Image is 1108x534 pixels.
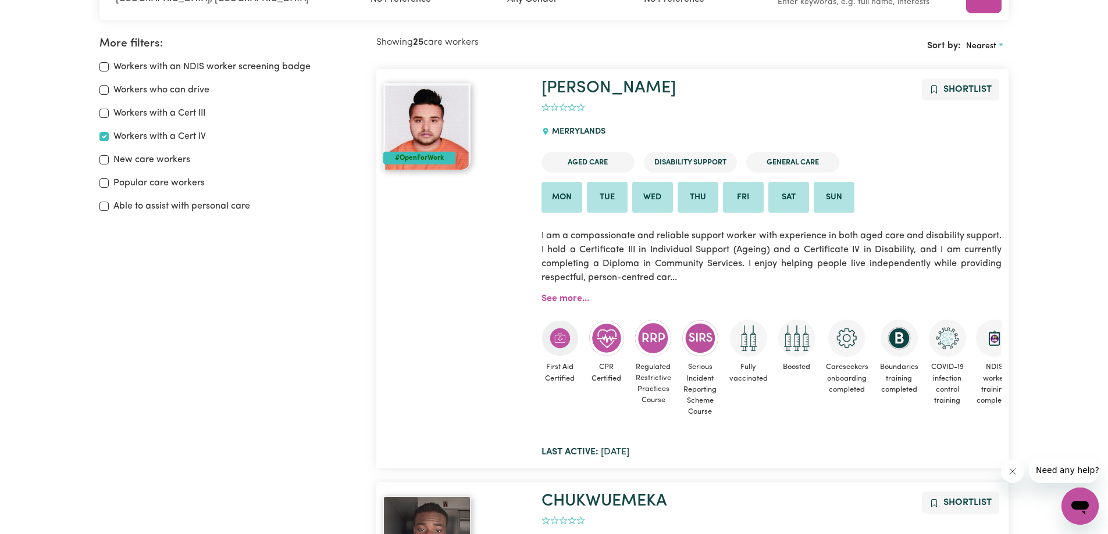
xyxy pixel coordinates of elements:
[943,498,992,507] span: Shortlist
[541,182,582,213] li: Available on Mon
[588,357,625,388] span: CPR Certified
[635,320,672,356] img: CS Academy: Regulated Restrictive Practices course completed
[383,83,471,170] img: View Bibek's profile
[632,182,673,213] li: Available on Wed
[376,37,693,48] h2: Showing care workers
[976,320,1013,357] img: CS Academy: Introduction to NDIS Worker Training course completed
[541,101,585,114] div: add rating by typing an integer from 0 to 5 or pressing arrow keys
[778,320,815,357] img: Care and support worker has received booster dose of COVID-19 vaccination
[929,320,966,357] img: CS Academy: COVID-19 Infection Control Training course completed
[961,37,1009,55] button: Sort search results
[541,447,629,457] span: [DATE]
[383,83,528,170] a: Bibek#OpenForWork
[922,492,999,514] button: Add to shortlist
[682,320,719,357] img: CS Academy: Serious Incident Reporting Scheme course completed
[814,182,854,213] li: Available on Sun
[728,357,769,388] span: Fully vaccinated
[113,106,205,120] label: Workers with a Cert III
[768,182,809,213] li: Available on Sat
[879,357,920,400] span: Boundaries training completed
[113,199,250,213] label: Able to assist with personal care
[587,182,628,213] li: Available on Tue
[413,38,423,47] b: 25
[7,8,70,17] span: Need any help?
[113,60,311,74] label: Workers with an NDIS worker screening badge
[113,130,206,144] label: Workers with a Cert IV
[1001,460,1024,483] iframe: Close message
[922,78,999,101] button: Add to shortlist
[541,357,579,388] span: First Aid Certified
[541,294,589,303] a: See more...
[541,447,598,457] b: Last active:
[730,320,767,357] img: Care and support worker has received 2 doses of COVID-19 vaccine
[383,152,455,164] div: #OpenForWork
[113,176,205,190] label: Popular care workers
[682,357,719,422] span: Serious Incident Reporting Scheme Course
[828,320,865,357] img: CS Academy: Careseekers Onboarding course completed
[541,320,579,357] img: Care and support worker has completed First Aid Certification
[943,85,992,94] span: Shortlist
[541,116,612,148] div: MERRYLANDS
[113,83,209,97] label: Workers who can drive
[825,357,870,400] span: Careseekers onboarding completed
[541,80,676,96] a: [PERSON_NAME]
[541,152,635,173] li: Aged Care
[678,182,718,213] li: Available on Thu
[746,152,839,173] li: General Care
[723,182,764,213] li: Available on Fri
[113,153,190,167] label: New care workers
[975,357,1014,411] span: NDIS worker training completed
[1061,488,1099,525] iframe: Button to launch messaging window
[1029,457,1099,483] iframe: Message from company
[588,320,625,357] img: Care and support worker has completed CPR Certification
[541,222,1002,292] p: I am a compassionate and reliable support worker with experience in both aged care and disability...
[778,357,815,377] span: Boosted
[966,42,996,51] span: Nearest
[99,37,362,51] h2: More filters:
[635,357,672,411] span: Regulated Restrictive Practices Course
[929,357,966,411] span: COVID-19 infection control training
[644,152,737,173] li: Disability Support
[927,41,961,51] span: Sort by:
[541,514,585,528] div: add rating by typing an integer from 0 to 5 or pressing arrow keys
[541,493,667,510] a: CHUKWUEMEKA
[881,320,918,357] img: CS Academy: Boundaries in care and support work course completed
